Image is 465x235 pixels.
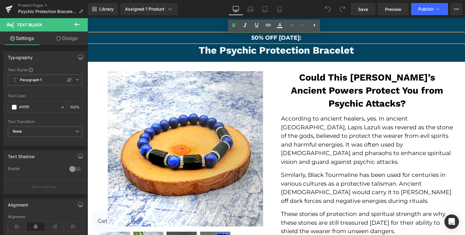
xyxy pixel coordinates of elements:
span: Text Block [17,22,42,27]
strong: Could This [PERSON_NAME]’s Ancient Powers Protect You from Psychic Attacks? [203,54,356,91]
div: Enable [8,166,63,173]
button: Undo [322,3,334,15]
a: Desktop [229,3,243,15]
p: According to ancient healers, yes. In ancient [GEOGRAPHIC_DATA], Lapis Lazuli was revered as the ... [193,96,366,148]
button: More settings [4,180,87,194]
a: New Library [88,3,118,15]
button: Publish [411,3,448,15]
p: More settings [32,184,56,190]
div: Text Color [8,94,82,98]
span: Library [99,6,114,12]
span: Preview [385,6,401,12]
iframe: To enrich screen reader interactions, please activate Accessibility in Grammarly extension settings [87,18,465,235]
span: Psychic Protection Bracelet - Restock Sale [18,9,76,14]
div: Open Intercom Messenger [444,214,459,229]
span: Save [358,6,368,12]
input: Color [19,104,58,111]
p: Similarly, Black Tourmaline has been used for centuries in various cultures as a protective talis... [193,153,366,187]
div: Typography [8,51,33,60]
div: % [68,102,82,112]
div: Assigned 1 Product [125,6,173,12]
a: Tablet [258,3,272,15]
a: Laptop [243,3,258,15]
div: Alignment [8,215,82,219]
div: Text Transform [8,120,82,124]
div: Text Styles [8,67,82,72]
b: None [13,129,22,134]
a: Mobile [272,3,287,15]
button: Redo [336,3,348,15]
a: Product Pages [18,3,88,8]
span: Publish [418,7,434,12]
div: Text Shadow [8,151,35,159]
a: Design [45,31,89,45]
b: Paragraph 1 [20,78,42,83]
div: Alignment [8,199,28,207]
p: These stories of protection and spiritual strength are why these stones are still treasured [DATE... [193,192,366,218]
button: More [450,3,463,15]
a: Preview [378,3,409,15]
